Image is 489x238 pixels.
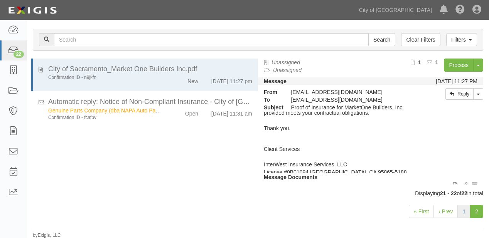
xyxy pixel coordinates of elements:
[211,74,252,85] div: [DATE] 11:27 pm
[48,74,162,81] div: Confirmation ID - n9jkfn
[264,174,317,180] strong: Message Documents
[445,88,474,100] a: Reply
[433,205,458,218] a: ‹ Prev
[436,77,477,85] div: [DATE] 11:27 PM
[409,205,434,218] a: « First
[211,107,252,117] div: [DATE] 11:31 am
[470,205,483,218] a: 2
[472,183,477,188] i: Archive document
[27,189,489,197] div: Displaying of in total
[461,190,467,196] b: 22
[48,114,162,121] div: Confirmation ID - fcafpy
[258,96,285,104] strong: To
[435,59,438,65] b: 1
[185,107,198,117] div: Open
[48,64,252,74] div: City of Sacramento_Market One Builders Inc.pdf
[48,107,164,114] a: Genuine Parts Company (dba NAPA Auto Parts)
[455,5,465,15] i: Help Center - Complianz
[462,183,467,188] i: Edit document
[13,51,24,58] div: 22
[444,59,474,72] a: Process
[264,78,287,84] strong: Message
[258,111,483,173] div: Attached please find the certificate of insurance as requested. Please review the certificate, & ...
[285,104,421,111] div: Proof of Insurance for MarketOne Builders, Inc.
[258,104,285,111] strong: Subject
[258,88,285,96] strong: From
[273,67,302,73] a: Unassigned
[355,2,436,18] a: City of [GEOGRAPHIC_DATA]
[264,145,477,191] p: Client Services InterWest Insurance Services, LLC License #0B01094 [GEOGRAPHIC_DATA], CA 95865-51...
[446,33,477,46] a: Filters
[457,205,470,218] a: 1
[453,183,457,188] i: View
[187,74,198,85] div: New
[401,33,440,46] a: Clear Filters
[48,97,252,107] div: Automatic reply: Notice of Non-Compliant Insurance - City of Sacramento
[6,3,59,17] img: logo-5460c22ac91f19d4615b14bd174203de0afe785f0fc80cf4dbbc73dc1793850b.png
[285,88,421,96] div: [EMAIL_ADDRESS][DOMAIN_NAME]
[440,190,457,196] b: 21 - 22
[54,33,369,46] input: Search
[38,233,61,238] a: Exigis, LLC
[271,59,300,65] a: Unassigned
[285,96,421,104] div: inbox@cos.complianz.com
[368,33,395,46] input: Search
[418,59,421,65] b: 1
